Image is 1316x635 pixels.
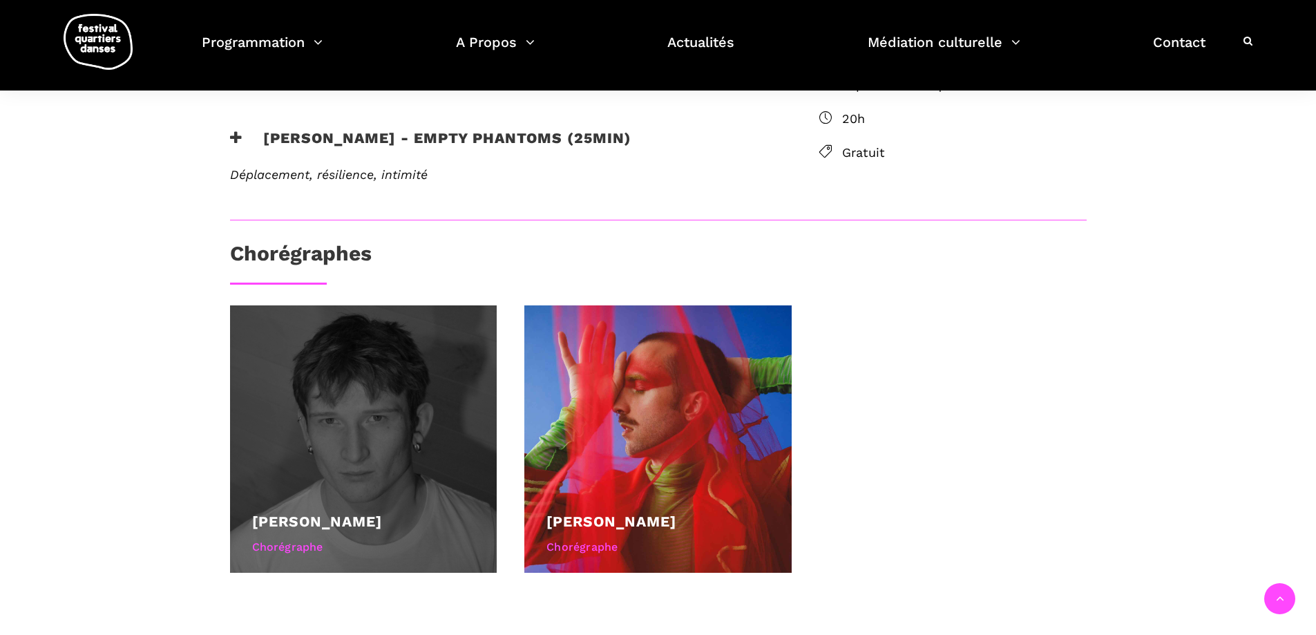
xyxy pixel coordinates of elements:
img: logo-fqd-med [64,14,133,70]
a: Contact [1153,30,1205,71]
a: A Propos [456,30,535,71]
div: Chorégraphe [546,538,770,556]
a: Actualités [667,30,734,71]
div: Chorégraphe [252,538,475,556]
h3: Chorégraphes [230,241,372,276]
span: Gratuit [842,143,1087,163]
a: [PERSON_NAME] [252,513,382,530]
a: Programmation [202,30,323,71]
a: [PERSON_NAME] [546,513,676,530]
a: Médiation culturelle [868,30,1020,71]
h3: [PERSON_NAME] - Empty phantoms (25min) [230,129,631,164]
em: Déplacement, résilience, intimité [230,167,428,182]
span: 20h [842,109,1087,129]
